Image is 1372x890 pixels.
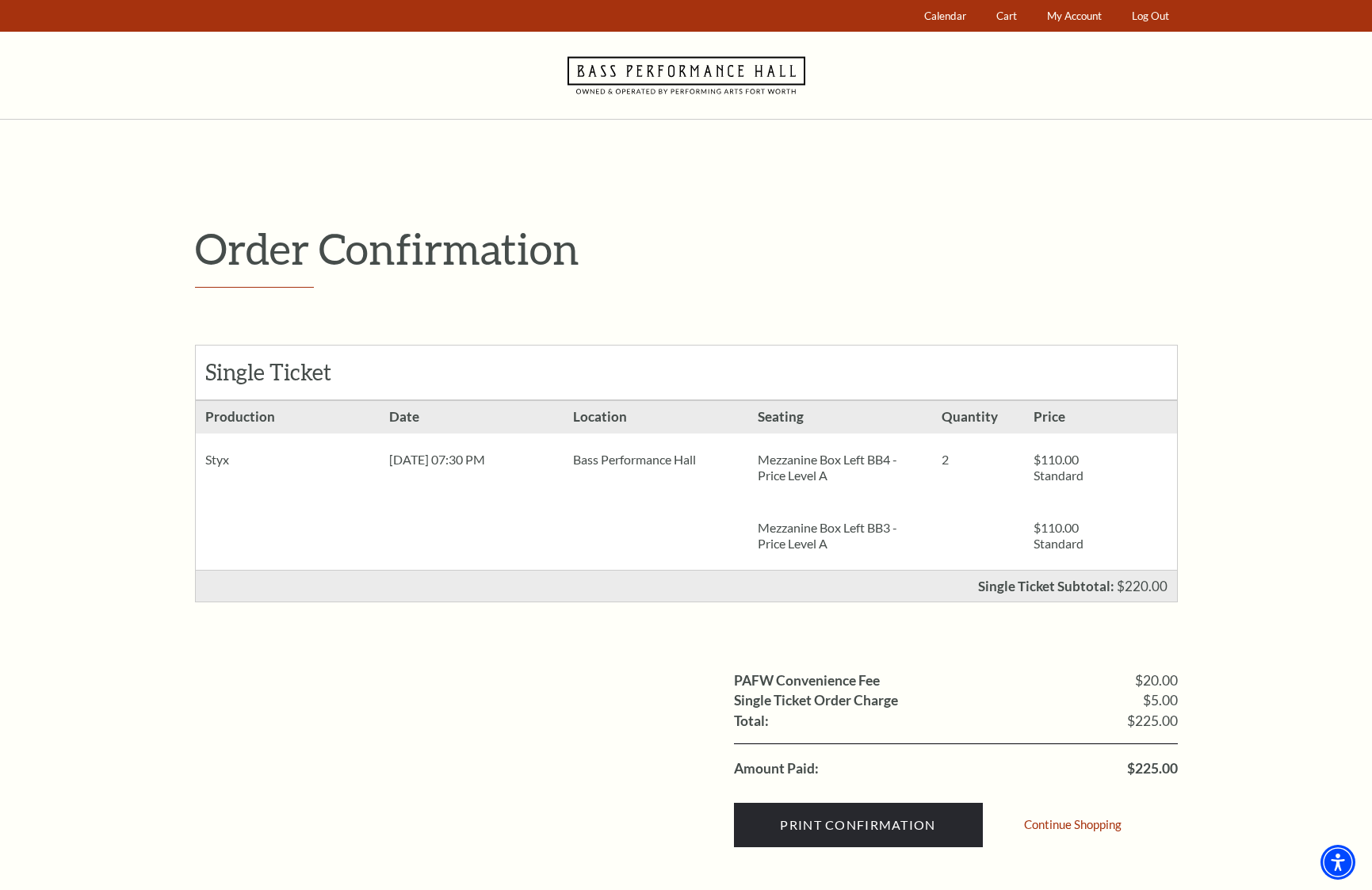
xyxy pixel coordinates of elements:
[1024,401,1116,434] h3: Price
[1034,520,1083,551] span: $110.00 Standard
[1034,452,1083,483] span: $110.00 Standard
[195,223,1178,274] p: Order Confirmation
[196,401,380,434] h3: Production
[942,452,1015,468] p: 2
[734,803,983,847] input: Submit button
[1117,578,1168,594] span: $220.00
[978,579,1114,593] p: Single Ticket Subtotal:
[564,401,747,434] h3: Location
[1320,845,1355,880] div: Accessibility Menu
[1135,674,1178,688] span: $20.00
[1047,10,1102,22] span: My Account
[1127,714,1178,728] span: $225.00
[916,1,973,32] a: Calendar
[932,401,1024,434] h3: Quantity
[573,452,696,467] span: Bass Performance Hall
[1127,762,1178,776] span: $225.00
[1039,1,1109,32] a: My Account
[1143,693,1178,708] span: $5.00
[734,762,819,776] label: Amount Paid:
[748,401,932,434] h3: Seating
[568,32,805,119] a: Navigate to Bass Performance Hall homepage
[196,434,380,486] div: Styx
[1024,819,1122,831] a: Continue Shopping
[758,520,923,552] p: Mezzanine Box Left BB3 - Price Level A
[924,10,966,22] span: Calendar
[734,714,769,728] label: Total:
[380,434,564,486] div: [DATE] 07:30 PM
[1124,1,1176,32] a: Log Out
[988,1,1024,32] a: Cart
[205,359,379,386] h2: Single Ticket
[734,693,898,708] label: Single Ticket Order Charge
[758,452,923,483] p: Mezzanine Box Left BB4 - Price Level A
[380,401,564,434] h3: Date
[734,674,880,688] label: PAFW Convenience Fee
[996,10,1017,22] span: Cart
